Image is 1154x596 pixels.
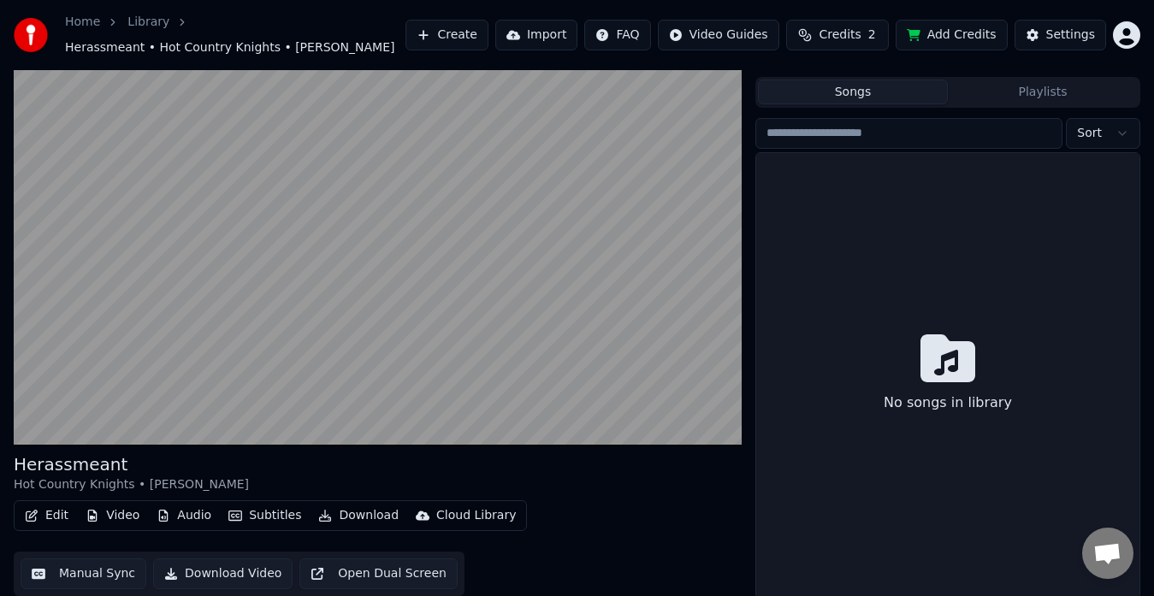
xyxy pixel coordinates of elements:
button: Audio [150,504,218,528]
div: Settings [1046,27,1095,44]
span: Sort [1077,125,1102,142]
button: Songs [758,80,948,104]
nav: breadcrumb [65,14,405,56]
button: FAQ [584,20,650,50]
img: youka [14,18,48,52]
button: Edit [18,504,75,528]
a: Library [127,14,169,31]
span: Credits [819,27,861,44]
button: Add Credits [896,20,1008,50]
button: Video [79,504,146,528]
button: Subtitles [222,504,308,528]
a: Home [65,14,100,31]
button: Credits2 [786,20,889,50]
div: Herassmeant [14,452,249,476]
a: Open chat [1082,528,1133,579]
button: Settings [1015,20,1106,50]
button: Download [311,504,405,528]
button: Video Guides [658,20,779,50]
button: Create [405,20,488,50]
button: Import [495,20,577,50]
button: Manual Sync [21,558,146,589]
div: Hot Country Knights • [PERSON_NAME] [14,476,249,493]
span: 2 [868,27,876,44]
div: No songs in library [877,386,1019,420]
div: Cloud Library [436,507,516,524]
span: Herassmeant • Hot Country Knights • [PERSON_NAME] [65,39,394,56]
button: Open Dual Screen [299,558,458,589]
button: Playlists [948,80,1138,104]
button: Download Video [153,558,293,589]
